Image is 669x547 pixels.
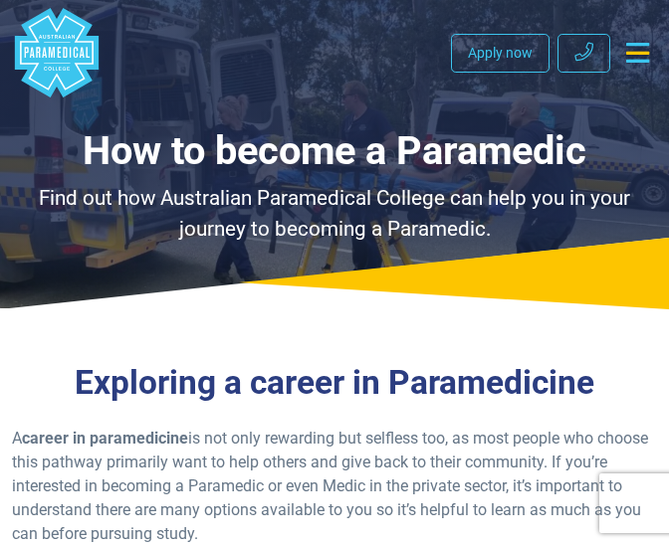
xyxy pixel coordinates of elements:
[618,35,657,71] button: Toggle navigation
[451,34,550,73] a: Apply now
[12,8,102,97] a: Australian Paramedical College
[12,183,657,245] p: Find out how Australian Paramedical College can help you in your journey to becoming a Paramedic.
[12,363,657,403] h2: Exploring a career in Paramedicine
[12,427,657,546] p: A is not only rewarding but selfless too, as most people who choose this pathway primarily want t...
[12,127,657,175] h1: How to become a Paramedic
[22,429,188,448] strong: career in paramedicine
